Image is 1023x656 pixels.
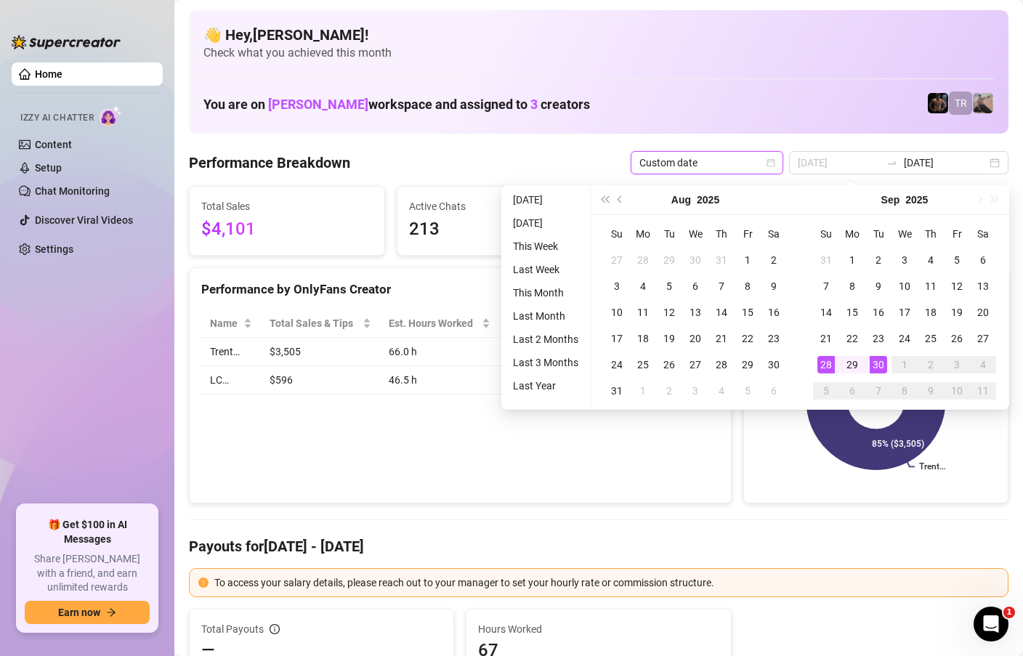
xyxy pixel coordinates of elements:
td: 2025-07-31 [708,247,735,273]
span: 3 [530,97,538,112]
div: 2 [765,251,783,269]
div: 11 [974,382,992,400]
div: 29 [660,251,678,269]
td: 2025-09-23 [865,325,891,352]
div: 27 [608,251,626,269]
span: 213 [409,216,581,243]
div: 17 [608,330,626,347]
td: $53.11 [499,338,589,366]
div: 18 [634,330,652,347]
td: 2025-08-11 [630,299,656,325]
div: 10 [948,382,966,400]
td: 2025-10-06 [839,378,865,404]
span: TR [955,95,967,111]
img: LC [973,93,993,113]
td: 2025-09-05 [735,378,761,404]
div: 1 [739,251,756,269]
td: 2025-08-30 [761,352,787,378]
th: Th [918,221,944,247]
span: Total Sales & Tips [270,315,359,331]
input: End date [904,155,987,171]
td: 2025-08-16 [761,299,787,325]
div: 3 [687,382,704,400]
div: 3 [948,356,966,373]
td: 2025-09-21 [813,325,839,352]
td: 2025-08-21 [708,325,735,352]
span: Custom date [639,152,775,174]
div: 30 [870,356,887,373]
td: 2025-08-15 [735,299,761,325]
button: Previous month (PageUp) [612,185,628,214]
td: 66.0 h [380,338,499,366]
td: 2025-10-08 [891,378,918,404]
h4: 👋 Hey, [PERSON_NAME] ! [203,25,994,45]
td: 2025-08-12 [656,299,682,325]
td: 2025-08-02 [761,247,787,273]
span: Total Payouts [201,621,264,637]
td: 2025-09-04 [918,247,944,273]
div: 22 [739,330,756,347]
td: 2025-10-03 [944,352,970,378]
span: to [886,157,898,169]
div: 8 [844,278,861,295]
td: 2025-08-01 [735,247,761,273]
div: 25 [634,356,652,373]
td: 2025-09-20 [970,299,996,325]
div: 4 [713,382,730,400]
div: 6 [687,278,704,295]
div: 15 [844,304,861,321]
td: 2025-09-04 [708,378,735,404]
a: Setup [35,162,62,174]
td: 2025-09-30 [865,352,891,378]
td: 2025-10-04 [970,352,996,378]
button: Choose a year [905,185,928,214]
img: Trent [928,93,948,113]
div: 2 [660,382,678,400]
div: 7 [817,278,835,295]
td: 2025-08-31 [604,378,630,404]
div: 24 [608,356,626,373]
div: 30 [765,356,783,373]
td: 2025-08-20 [682,325,708,352]
th: We [682,221,708,247]
span: Active Chats [409,198,581,214]
div: 5 [948,251,966,269]
th: Total Sales & Tips [261,309,379,338]
div: 31 [817,251,835,269]
div: 13 [687,304,704,321]
td: 2025-09-01 [630,378,656,404]
td: 2025-10-02 [918,352,944,378]
div: 2 [922,356,939,373]
div: 13 [974,278,992,295]
span: Earn now [58,607,100,618]
div: 24 [896,330,913,347]
span: exclamation-circle [198,578,209,588]
div: 25 [922,330,939,347]
a: Home [35,68,62,80]
td: 2025-08-22 [735,325,761,352]
td: 2025-09-26 [944,325,970,352]
td: 2025-08-24 [604,352,630,378]
td: LC… [201,366,261,394]
td: 2025-10-09 [918,378,944,404]
th: Tu [865,221,891,247]
button: Earn nowarrow-right [25,601,150,624]
img: AI Chatter [100,105,122,126]
div: 26 [948,330,966,347]
span: arrow-right [106,607,116,617]
td: 2025-08-06 [682,273,708,299]
th: Mo [630,221,656,247]
div: 5 [660,278,678,295]
td: 2025-09-15 [839,299,865,325]
div: 17 [896,304,913,321]
div: 5 [739,382,756,400]
td: 2025-08-10 [604,299,630,325]
div: 3 [608,278,626,295]
td: 2025-09-07 [813,273,839,299]
th: Name [201,309,261,338]
div: 21 [713,330,730,347]
div: 5 [817,382,835,400]
span: calendar [767,158,775,167]
th: Fr [944,221,970,247]
h1: You are on workspace and assigned to creators [203,97,590,113]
